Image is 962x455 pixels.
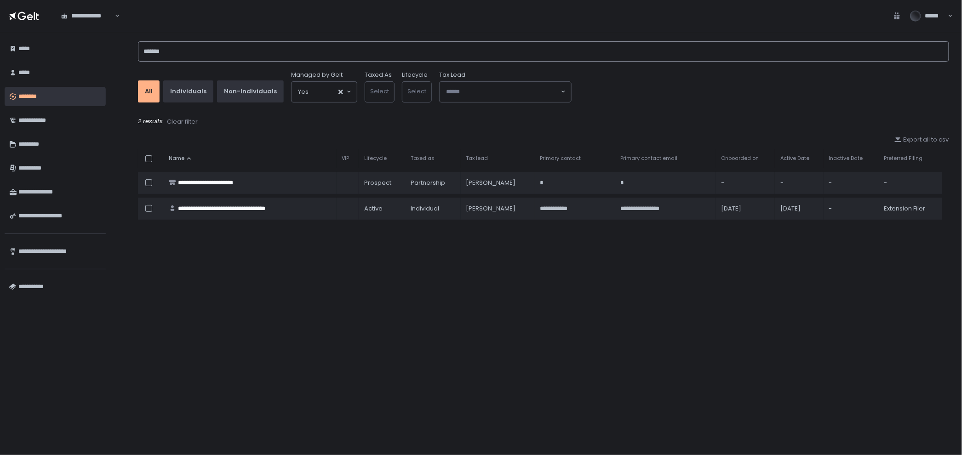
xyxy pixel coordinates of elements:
[163,80,213,102] button: Individuals
[721,179,769,187] div: -
[884,179,937,187] div: -
[364,205,383,213] span: active
[364,179,391,187] span: prospect
[780,155,809,162] span: Active Date
[309,87,338,97] input: Search for option
[466,205,529,213] div: [PERSON_NAME]
[721,155,759,162] span: Onboarded on
[440,82,571,102] div: Search for option
[338,90,343,94] button: Clear Selected
[169,155,184,162] span: Name
[167,118,198,126] div: Clear filter
[138,117,949,126] div: 2 results
[829,155,863,162] span: Inactive Date
[407,87,426,96] span: Select
[439,71,465,79] span: Tax Lead
[621,155,678,162] span: Primary contact email
[166,117,198,126] button: Clear filter
[291,71,343,79] span: Managed by Gelt
[170,87,206,96] div: Individuals
[364,155,387,162] span: Lifecycle
[411,205,455,213] div: Individual
[370,87,389,96] span: Select
[224,87,277,96] div: Non-Individuals
[55,6,120,25] div: Search for option
[402,71,428,79] label: Lifecycle
[145,87,153,96] div: All
[411,155,435,162] span: Taxed as
[342,155,349,162] span: VIP
[298,87,309,97] span: Yes
[894,136,949,144] button: Export all to csv
[780,205,818,213] div: [DATE]
[446,87,560,97] input: Search for option
[780,179,818,187] div: -
[138,80,160,102] button: All
[884,205,937,213] div: Extension Filer
[411,179,455,187] div: Partnership
[217,80,284,102] button: Non-Individuals
[292,82,357,102] div: Search for option
[884,155,922,162] span: Preferred Filing
[721,205,769,213] div: [DATE]
[829,205,873,213] div: -
[540,155,581,162] span: Primary contact
[466,179,529,187] div: [PERSON_NAME]
[829,179,873,187] div: -
[466,155,488,162] span: Tax lead
[365,71,392,79] label: Taxed As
